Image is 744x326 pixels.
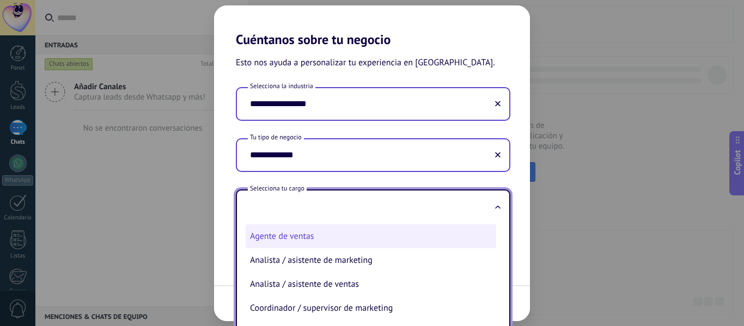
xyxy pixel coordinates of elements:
h2: Cuéntanos sobre tu negocio [214,5,530,47]
li: Analista / asistente de ventas [246,272,496,296]
li: Coordinador / supervisor de marketing [246,296,496,320]
span: Esto nos ayuda a personalizar tu experiencia en [GEOGRAPHIC_DATA]. [236,56,495,70]
li: Agente de ventas [246,224,496,248]
li: Analista / asistente de marketing [246,248,496,272]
